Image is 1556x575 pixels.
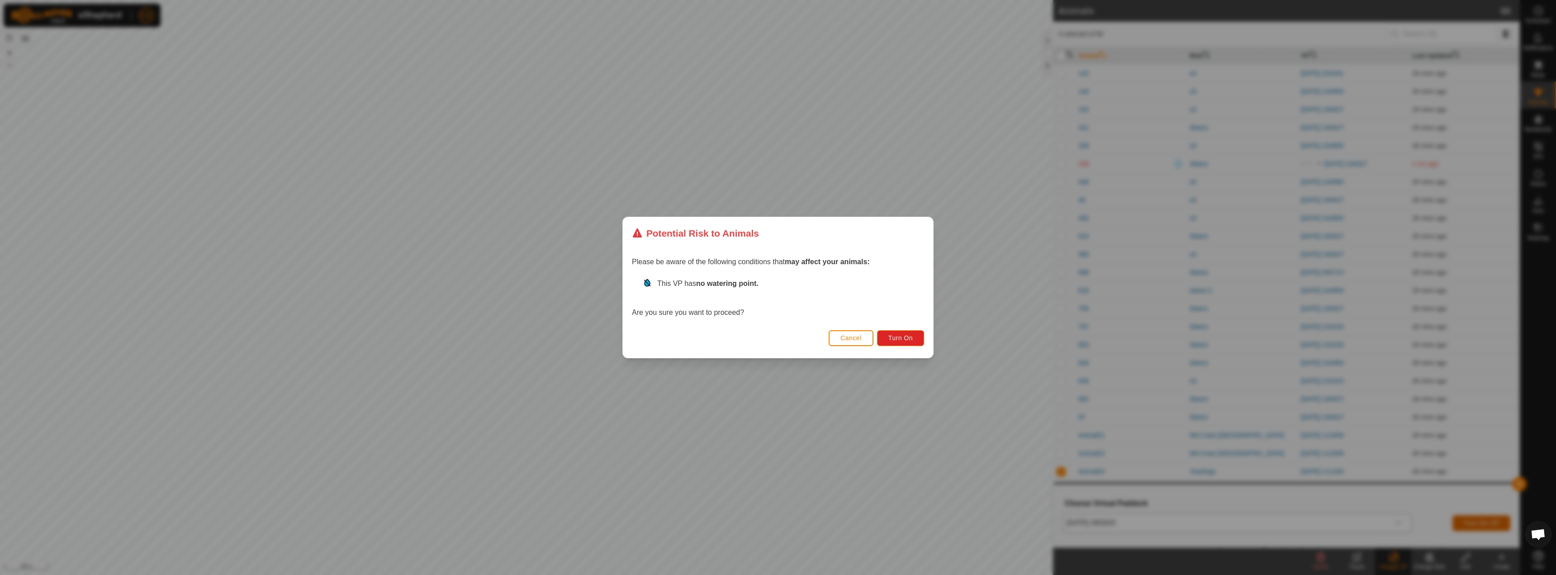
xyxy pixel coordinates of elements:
[877,330,924,346] button: Turn On
[1525,521,1552,548] div: Open chat
[888,334,913,342] span: Turn On
[657,280,759,287] span: This VP has
[632,278,924,318] div: Are you sure you want to proceed?
[785,258,870,266] strong: may affect your animals:
[840,334,862,342] span: Cancel
[829,330,873,346] button: Cancel
[632,258,870,266] span: Please be aware of the following conditions that
[632,226,759,240] div: Potential Risk to Animals
[696,280,759,287] strong: no watering point.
